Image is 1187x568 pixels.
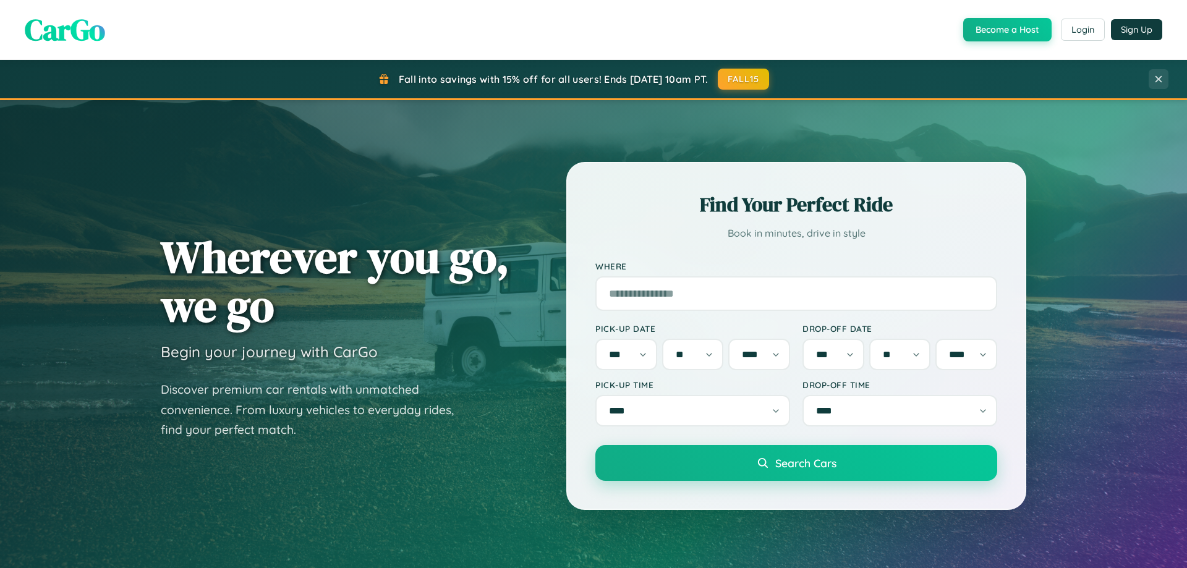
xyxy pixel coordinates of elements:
label: Drop-off Date [802,323,997,334]
button: Sign Up [1111,19,1162,40]
p: Discover premium car rentals with unmatched convenience. From luxury vehicles to everyday rides, ... [161,379,470,440]
button: FALL15 [718,69,770,90]
p: Book in minutes, drive in style [595,224,997,242]
h3: Begin your journey with CarGo [161,342,378,361]
label: Where [595,261,997,271]
label: Pick-up Date [595,323,790,334]
span: CarGo [25,9,105,50]
span: Fall into savings with 15% off for all users! Ends [DATE] 10am PT. [399,73,708,85]
button: Search Cars [595,445,997,481]
button: Become a Host [963,18,1052,41]
h1: Wherever you go, we go [161,232,509,330]
span: Search Cars [775,456,836,470]
button: Login [1061,19,1105,41]
h2: Find Your Perfect Ride [595,191,997,218]
label: Drop-off Time [802,379,997,390]
label: Pick-up Time [595,379,790,390]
